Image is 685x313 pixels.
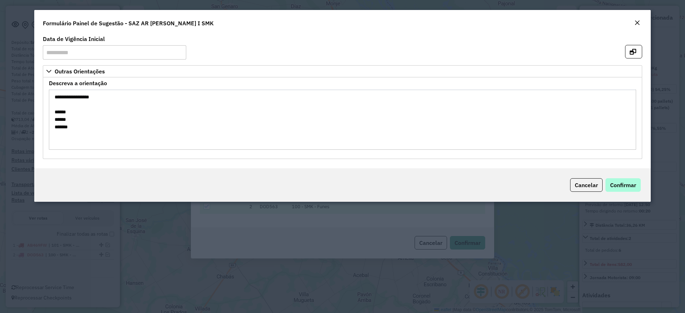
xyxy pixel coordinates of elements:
[632,19,642,28] button: Close
[43,19,214,27] h4: Formulário Painel de Sugestão - SAZ AR [PERSON_NAME] I SMK
[55,68,105,74] span: Outras Orientações
[610,181,636,189] span: Confirmar
[605,178,641,192] button: Confirmar
[575,181,598,189] span: Cancelar
[570,178,603,192] button: Cancelar
[634,20,640,26] em: Fechar
[625,47,642,55] hb-button: Abrir em nova aba
[43,77,642,159] div: Outras Orientações
[43,65,642,77] a: Outras Orientações
[49,79,107,87] label: Descreva a orientação
[43,35,105,43] label: Data de Vigência Inicial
